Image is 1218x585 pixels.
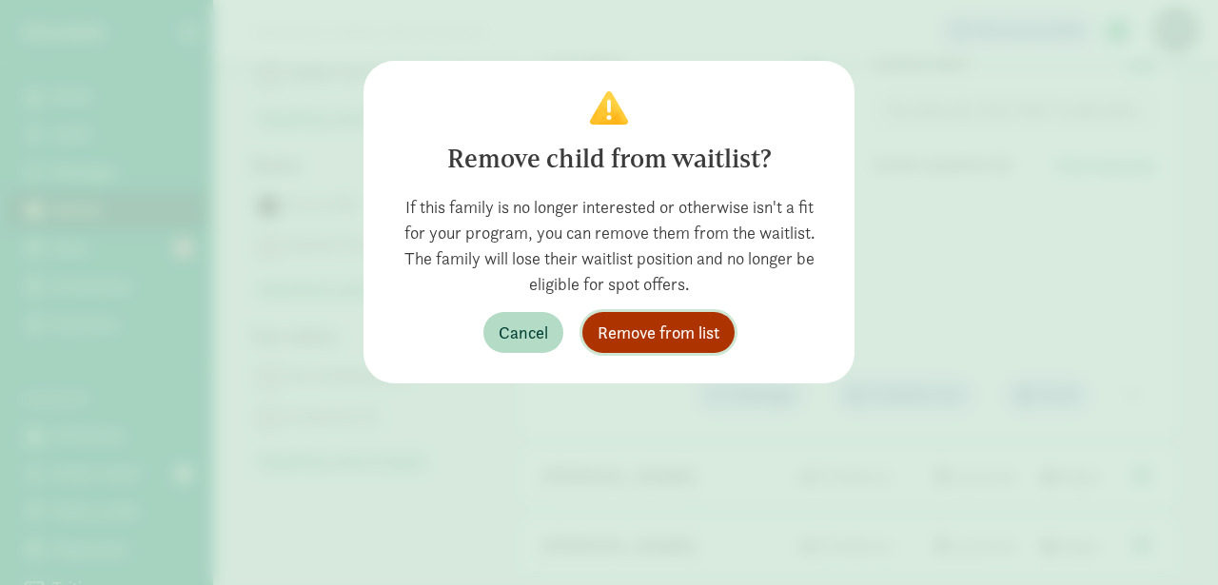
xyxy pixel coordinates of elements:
span: Remove from list [598,320,719,345]
div: Remove child from waitlist? [394,140,824,179]
button: Remove from list [582,312,735,353]
div: If this family is no longer interested or otherwise isn't a fit for your program, you can remove ... [394,194,824,297]
span: Cancel [499,320,548,345]
img: Confirm [590,91,628,125]
button: Cancel [483,312,563,353]
iframe: Chat Widget [1123,494,1218,585]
